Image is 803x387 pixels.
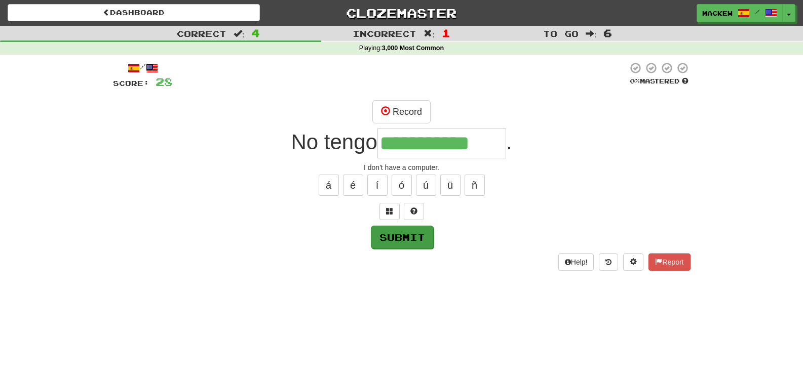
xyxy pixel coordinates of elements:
[8,4,260,21] a: Dashboard
[558,253,594,271] button: Help!
[440,175,461,196] button: ü
[319,175,339,196] button: á
[424,29,435,38] span: :
[177,28,226,38] span: Correct
[628,77,691,86] div: Mastered
[543,28,579,38] span: To go
[251,27,260,39] span: 4
[275,4,527,22] a: Clozemaster
[353,28,416,38] span: Incorrect
[113,162,691,173] div: I don't have a computer.
[382,45,444,52] strong: 3,000 Most Common
[755,8,760,15] span: /
[648,253,690,271] button: Report
[291,130,377,154] span: No tengo
[603,27,612,39] span: 6
[234,29,245,38] span: :
[702,9,733,18] span: mackew
[416,175,436,196] button: ú
[404,203,424,220] button: Single letter hint - you only get 1 per sentence and score half the points! alt+h
[113,62,173,74] div: /
[599,253,618,271] button: Round history (alt+y)
[465,175,485,196] button: ñ
[372,100,431,123] button: Record
[697,4,783,22] a: mackew /
[586,29,597,38] span: :
[379,203,400,220] button: Switch sentence to multiple choice alt+p
[371,226,434,249] button: Submit
[367,175,388,196] button: í
[113,79,149,88] span: Score:
[156,75,173,88] span: 28
[442,27,450,39] span: 1
[506,130,512,154] span: .
[392,175,412,196] button: ó
[343,175,363,196] button: é
[630,77,640,85] span: 0 %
